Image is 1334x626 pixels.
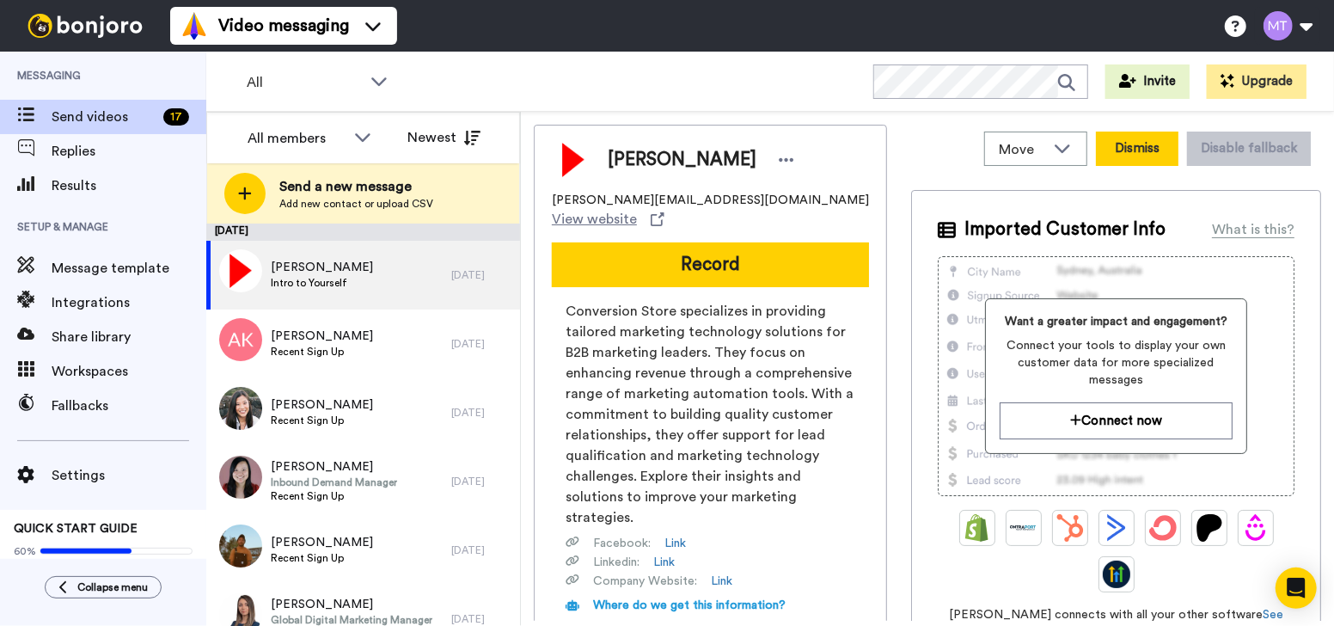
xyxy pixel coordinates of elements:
[552,192,869,209] span: [PERSON_NAME][EMAIL_ADDRESS][DOMAIN_NAME]
[1103,561,1130,588] img: GoHighLevel
[451,337,511,351] div: [DATE]
[271,534,373,551] span: [PERSON_NAME]
[52,292,206,313] span: Integrations
[1242,514,1270,542] img: Drip
[1276,568,1317,609] div: Open Intercom Messenger
[552,138,595,181] img: Image of Michael Tucker
[271,259,373,276] span: [PERSON_NAME]
[664,535,686,552] a: Link
[1105,64,1190,99] button: Invite
[1010,514,1037,542] img: Ontraport
[1149,514,1177,542] img: ConvertKit
[451,612,511,626] div: [DATE]
[219,387,262,430] img: cd70d95d-5405-40a8-945f-faae3d71bb7d.jpg
[219,318,262,361] img: ak.png
[1212,219,1294,240] div: What is this?
[395,120,493,155] button: Newest
[279,176,433,197] span: Send a new message
[206,224,520,241] div: [DATE]
[219,456,262,499] img: 743995ff-c2be-45ee-9e6b-1df779bcf0dd.jpg
[964,217,1166,242] span: Imported Customer Info
[653,554,675,571] a: Link
[52,396,206,416] span: Fallbacks
[1196,514,1223,542] img: Patreon
[52,361,206,382] span: Workspaces
[271,458,397,476] span: [PERSON_NAME]
[21,14,150,38] img: bj-logo-header-white.svg
[218,14,349,38] span: Video messaging
[1000,402,1233,439] button: Connect now
[52,107,156,127] span: Send videos
[52,327,206,347] span: Share library
[52,141,206,162] span: Replies
[593,573,697,590] span: Company Website :
[451,268,511,282] div: [DATE]
[1207,64,1306,99] button: Upgrade
[271,489,397,503] span: Recent Sign Up
[593,599,786,611] span: Where do we get this information?
[271,551,373,565] span: Recent Sign Up
[964,514,991,542] img: Shopify
[271,414,373,427] span: Recent Sign Up
[1096,132,1178,166] button: Dismiss
[1187,132,1311,166] button: Disable fallback
[52,465,206,486] span: Settings
[1103,514,1130,542] img: ActiveCampaign
[552,209,664,230] a: View website
[45,576,162,598] button: Collapse menu
[14,523,138,535] span: QUICK START GUIDE
[552,209,637,230] span: View website
[271,596,432,613] span: [PERSON_NAME]
[77,580,148,594] span: Collapse menu
[219,249,262,292] img: a67a91a1-e720-4986-918b-efc5bc09e4dc.png
[14,544,36,558] span: 60%
[181,12,208,40] img: vm-color.svg
[1000,313,1233,330] span: Want a greater impact and engagement?
[271,345,373,359] span: Recent Sign Up
[271,476,397,489] span: Inbound Demand Manager
[163,108,189,126] div: 17
[451,475,511,488] div: [DATE]
[271,396,373,414] span: [PERSON_NAME]
[248,128,346,149] div: All members
[451,406,511,420] div: [DATE]
[711,573,732,590] a: Link
[1000,337,1233,389] span: Connect your tools to display your own customer data for more specialized messages
[451,543,511,557] div: [DATE]
[593,554,639,571] span: Linkedin :
[999,139,1045,160] span: Move
[1056,514,1084,542] img: Hubspot
[552,242,869,287] button: Record
[271,276,373,290] span: Intro to Yourself
[279,197,433,211] span: Add new contact or upload CSV
[247,72,362,93] span: All
[271,328,373,345] span: [PERSON_NAME]
[52,175,206,196] span: Results
[52,258,206,279] span: Message template
[566,301,855,528] span: Conversion Store specializes in providing tailored marketing technology solutions for B2B marketi...
[593,535,651,552] span: Facebook :
[608,147,756,173] span: [PERSON_NAME]
[219,525,262,568] img: b1c757a6-2a0f-4279-9271-ea8a2ac0f375.jpg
